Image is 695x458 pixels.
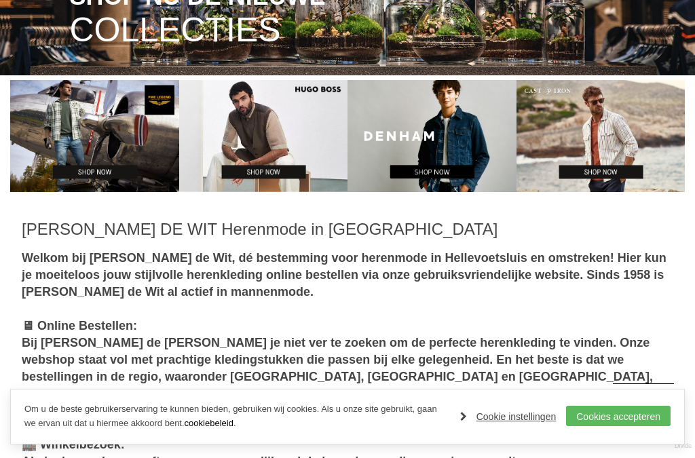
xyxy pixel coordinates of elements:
[22,219,673,240] h1: [PERSON_NAME] DE WIT Herenmode in [GEOGRAPHIC_DATA]
[566,406,671,426] a: Cookies accepteren
[69,13,280,47] span: COLLECTIES
[179,80,348,192] img: Hugo Boss
[613,383,674,444] a: Terug naar boven
[460,406,557,427] a: Cookie instellingen
[185,418,233,428] a: cookiebeleid
[347,80,516,192] img: Denham
[516,80,685,192] img: Cast Iron
[10,80,179,192] img: PME
[24,402,447,431] p: Om u de beste gebruikerservaring te kunnen bieden, gebruiken wij cookies. Als u onze site gebruik...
